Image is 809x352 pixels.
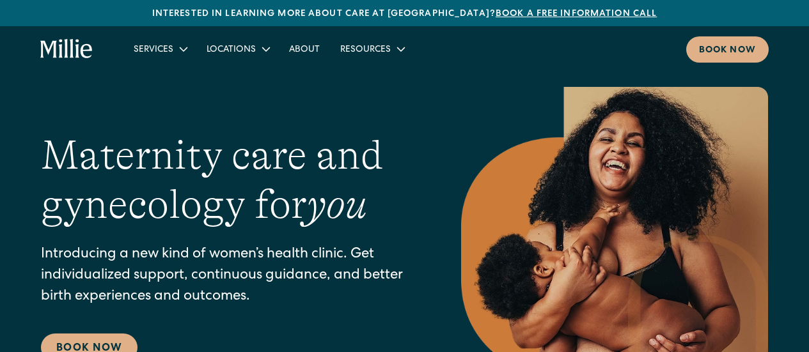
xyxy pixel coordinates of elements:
div: Book now [699,44,756,57]
div: Locations [196,38,279,59]
a: About [279,38,330,59]
div: Locations [207,43,256,57]
a: home [40,39,93,59]
div: Resources [340,43,391,57]
div: Resources [330,38,414,59]
a: Book a free information call [496,10,657,19]
div: Services [123,38,196,59]
a: Book now [686,36,769,63]
p: Introducing a new kind of women’s health clinic. Get individualized support, continuous guidance,... [41,245,410,308]
div: Services [134,43,173,57]
em: you [307,181,367,227]
h1: Maternity care and gynecology for [41,131,410,229]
